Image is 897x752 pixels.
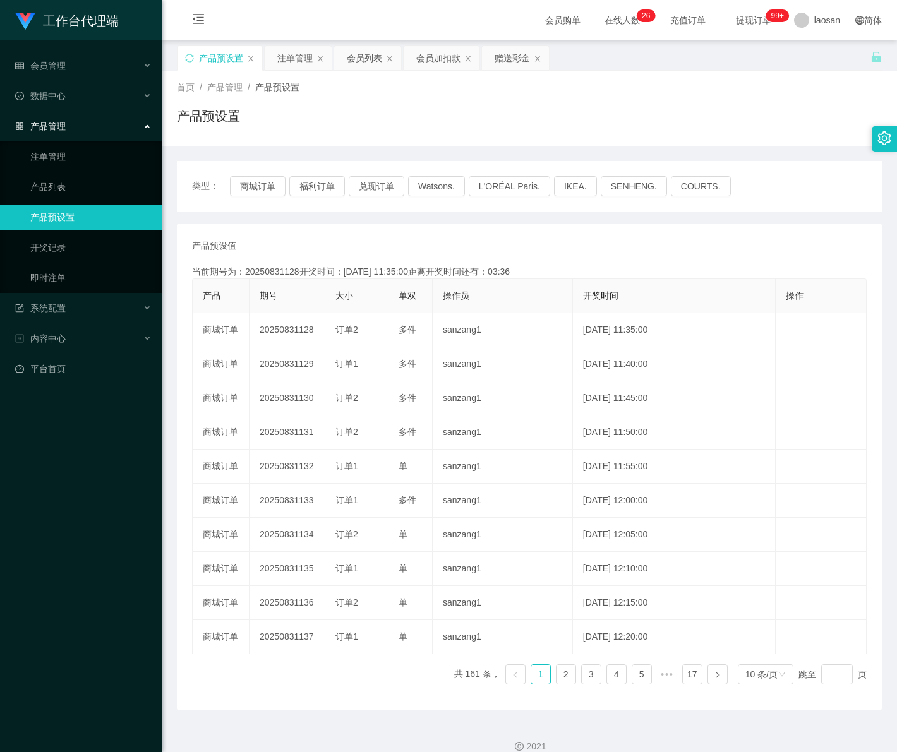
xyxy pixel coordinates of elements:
[177,1,220,41] i: 图标: menu-fold
[335,393,358,403] span: 订单2
[250,620,325,654] td: 20250831137
[289,176,345,196] button: 福利订单
[408,176,465,196] button: Watsons.
[433,347,573,381] td: sanzang1
[15,356,152,381] a: 图标: dashboard平台首页
[250,381,325,415] td: 20250831130
[193,552,250,586] td: 商城订单
[335,563,358,573] span: 订单1
[248,82,250,92] span: /
[399,597,407,607] span: 单
[15,15,119,25] a: 工作台代理端
[573,552,776,586] td: [DATE] 12:10:00
[573,450,776,484] td: [DATE] 11:55:00
[277,46,313,70] div: 注单管理
[515,742,524,751] i: 图标: copyright
[664,16,712,25] span: 充值订单
[349,176,404,196] button: 兑现订单
[399,563,407,573] span: 单
[177,107,240,126] h1: 产品预设置
[399,461,407,471] span: 单
[316,55,324,63] i: 图标: close
[642,9,646,22] p: 2
[601,176,667,196] button: SENHENG.
[193,518,250,552] td: 商城订单
[193,450,250,484] td: 商城订单
[399,290,416,301] span: 单双
[335,461,358,471] span: 订单1
[433,484,573,518] td: sanzang1
[30,265,152,290] a: 即时注单
[15,304,24,313] i: 图标: form
[335,495,358,505] span: 订单1
[433,415,573,450] td: sanzang1
[230,176,286,196] button: 商城订单
[192,176,230,196] span: 类型：
[250,586,325,620] td: 20250831136
[247,55,255,63] i: 图标: close
[399,495,416,505] span: 多件
[335,427,358,437] span: 订单2
[433,450,573,484] td: sanzang1
[671,176,731,196] button: COURTS.
[683,665,702,684] a: 17
[335,597,358,607] span: 订单2
[43,1,119,41] h1: 工作台代理端
[15,334,24,343] i: 图标: profile
[433,518,573,552] td: sanzang1
[255,82,299,92] span: 产品预设置
[335,529,358,539] span: 订单2
[335,631,358,642] span: 订单1
[260,290,277,301] span: 期号
[250,450,325,484] td: 20250831132
[399,359,416,369] span: 多件
[15,91,66,101] span: 数据中心
[200,82,202,92] span: /
[657,664,677,684] span: •••
[632,665,651,684] a: 5
[335,290,353,301] span: 大小
[335,325,358,335] span: 订单2
[399,529,407,539] span: 单
[193,484,250,518] td: 商城订单
[399,393,416,403] span: 多件
[193,586,250,620] td: 商城订单
[495,46,530,70] div: 赠送彩金
[399,631,407,642] span: 单
[192,239,236,253] span: 产品预设值
[870,51,882,63] i: 图标: unlock
[505,664,526,684] li: 上一页
[714,671,721,679] i: 图标: right
[250,313,325,347] td: 20250831128
[657,664,677,684] li: 向后 5 页
[193,347,250,381] td: 商城订单
[637,9,655,22] sup: 26
[512,671,519,679] i: 图标: left
[433,586,573,620] td: sanzang1
[15,303,66,313] span: 系统配置
[531,664,551,684] li: 1
[646,9,651,22] p: 6
[250,347,325,381] td: 20250831129
[469,176,550,196] button: L'ORÉAL Paris.
[573,415,776,450] td: [DATE] 11:50:00
[573,518,776,552] td: [DATE] 12:05:00
[203,290,220,301] span: 产品
[399,427,416,437] span: 多件
[250,415,325,450] td: 20250831131
[632,664,652,684] li: 5
[707,664,728,684] li: 下一页
[193,620,250,654] td: 商城订单
[192,265,867,278] div: 当前期号为：20250831128开奖时间：[DATE] 11:35:00距离开奖时间还有：03:36
[778,671,786,679] i: 图标: down
[583,290,618,301] span: 开奖时间
[193,381,250,415] td: 商城订单
[207,82,243,92] span: 产品管理
[15,122,24,131] i: 图标: appstore-o
[15,61,66,71] span: 会员管理
[531,665,550,684] a: 1
[766,9,789,22] sup: 1026
[554,176,597,196] button: IKEA.
[573,381,776,415] td: [DATE] 11:45:00
[30,144,152,169] a: 注单管理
